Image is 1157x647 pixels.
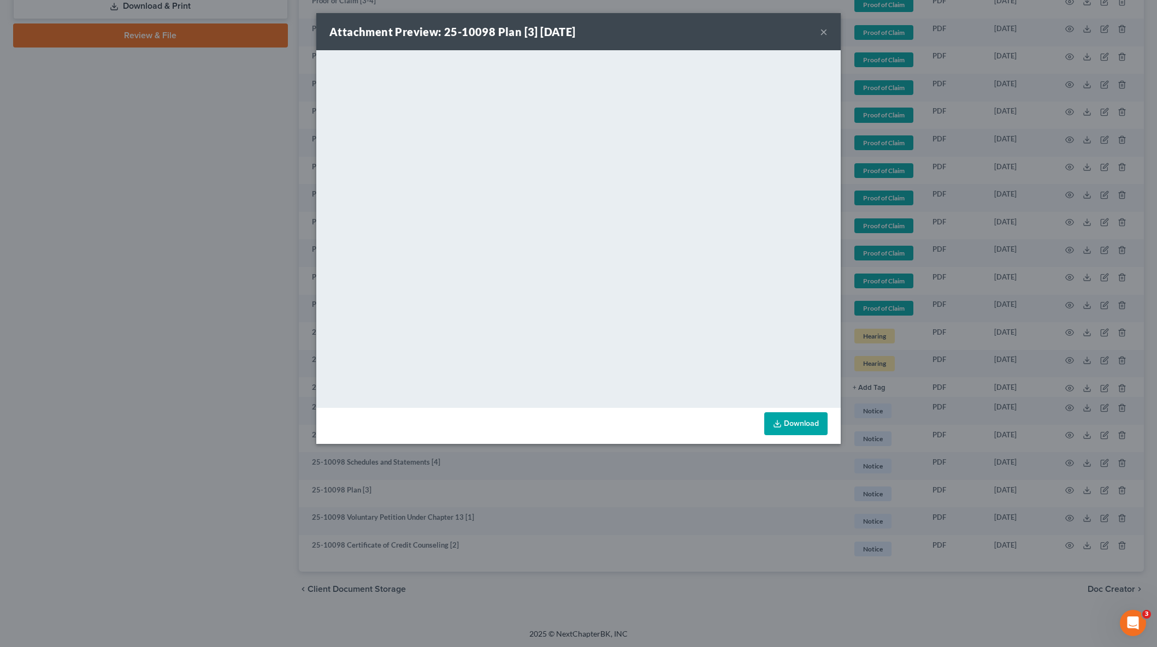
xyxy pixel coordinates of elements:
iframe: <object ng-attr-data='[URL][DOMAIN_NAME]' type='application/pdf' width='100%' height='650px'></ob... [316,50,841,405]
button: × [820,25,828,38]
strong: Attachment Preview: 25-10098 Plan [3] [DATE] [329,25,576,38]
iframe: Intercom live chat [1120,610,1146,636]
a: Download [764,412,828,435]
span: 3 [1142,610,1151,619]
